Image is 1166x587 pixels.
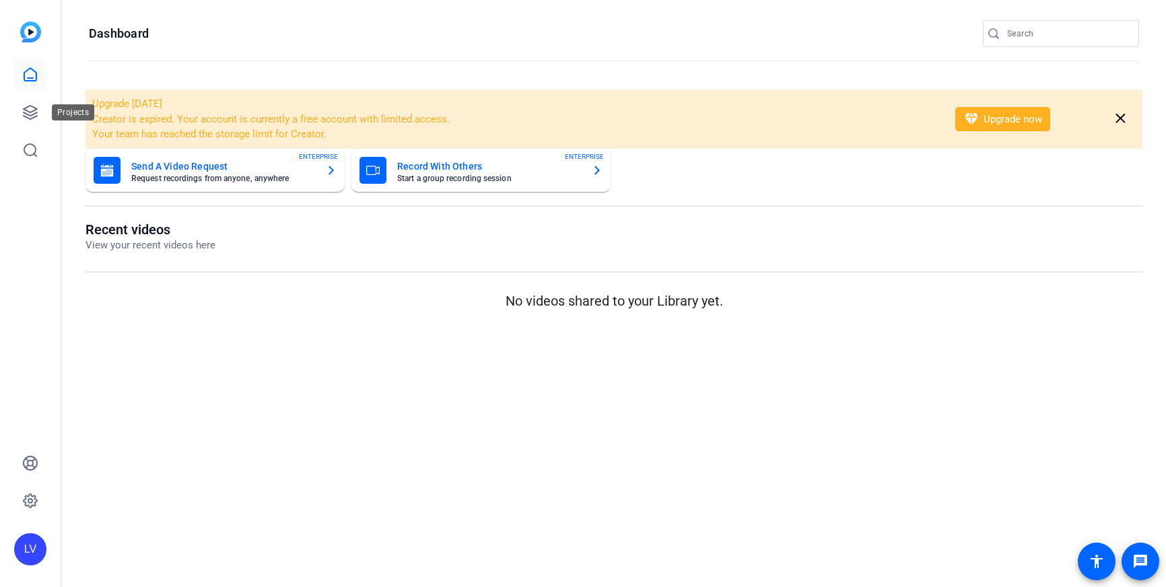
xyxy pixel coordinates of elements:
span: ENTERPRISE [565,151,604,162]
li: Creator is expired. Your account is currently a free account with limited access. [92,112,938,127]
div: Projects [52,104,94,120]
mat-card-subtitle: Request recordings from anyone, anywhere [131,174,315,182]
mat-card-title: Record With Others [397,158,581,174]
button: Record With OthersStart a group recording sessionENTERPRISE [351,149,611,192]
li: Your team has reached the storage limit for Creator. [92,127,938,142]
h1: Dashboard [89,26,149,42]
mat-icon: close [1112,110,1129,127]
h1: Recent videos [85,221,215,238]
p: View your recent videos here [85,238,215,253]
button: Send A Video RequestRequest recordings from anyone, anywhereENTERPRISE [85,149,345,192]
mat-icon: accessibility [1089,553,1105,569]
div: LV [14,533,46,565]
span: Upgrade [DATE] [92,98,162,110]
mat-card-title: Send A Video Request [131,158,315,174]
mat-card-subtitle: Start a group recording session [397,174,581,182]
span: ENTERPRISE [299,151,338,162]
input: Search [1007,26,1128,42]
button: Upgrade now [955,107,1050,131]
p: No videos shared to your Library yet. [85,291,1142,311]
img: blue-gradient.svg [20,22,41,42]
mat-icon: diamond [963,111,980,127]
mat-icon: message [1132,553,1148,569]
